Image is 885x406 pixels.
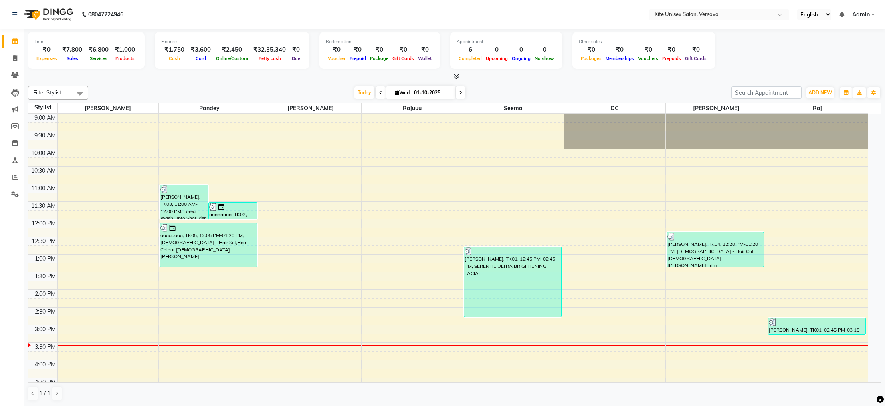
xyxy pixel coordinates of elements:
div: Stylist [28,103,57,112]
span: Pandey [159,103,260,113]
div: ₹0 [579,45,604,54]
div: 0 [484,45,510,54]
div: ₹7,800 [59,45,85,54]
div: ₹32,35,340 [250,45,289,54]
span: Wed [393,90,412,96]
span: Due [290,56,302,61]
div: ₹0 [368,45,390,54]
span: Expenses [34,56,59,61]
div: 9:30 AM [33,131,57,140]
span: Today [354,86,374,99]
span: Packages [579,56,604,61]
div: 10:00 AM [30,149,57,157]
span: Filter Stylist [33,89,61,96]
span: [PERSON_NAME] [58,103,159,113]
div: 11:30 AM [30,202,57,210]
span: Card [194,56,208,61]
div: ₹0 [34,45,59,54]
span: Voucher [326,56,348,61]
span: No show [533,56,556,61]
div: 4:00 PM [33,360,57,369]
div: 9:00 AM [33,114,57,122]
input: Search Appointment [731,86,802,99]
span: Wallet [416,56,434,61]
div: Other sales [579,38,709,45]
span: Sales [65,56,80,61]
img: logo [20,3,75,26]
span: Petty cash [257,56,283,61]
span: Completed [457,56,484,61]
div: ₹0 [326,45,348,54]
span: Package [368,56,390,61]
span: DC [564,103,665,113]
div: ₹2,450 [214,45,250,54]
div: Redemption [326,38,434,45]
div: ₹0 [390,45,416,54]
div: 11:00 AM [30,184,57,193]
div: 4:30 PM [33,378,57,386]
div: aaaaaaaa, TK02, 11:30 AM-12:00 PM, Loreal Wash Upto Shoulder [209,203,257,219]
span: Seema [463,103,564,113]
span: Online/Custom [214,56,250,61]
span: Gift Cards [390,56,416,61]
div: 1:30 PM [33,272,57,281]
span: Rajuuu [362,103,463,113]
span: Vouchers [636,56,660,61]
div: ₹0 [660,45,683,54]
span: Admin [852,10,870,19]
div: 2:00 PM [33,290,57,298]
span: Prepaids [660,56,683,61]
span: Products [113,56,137,61]
div: Total [34,38,138,45]
div: ₹1,000 [112,45,138,54]
div: 3:00 PM [33,325,57,334]
span: Services [88,56,109,61]
b: 08047224946 [88,3,123,26]
div: 3:30 PM [33,343,57,351]
button: ADD NEW [806,87,834,98]
div: ₹3,600 [188,45,214,54]
div: ₹0 [683,45,709,54]
div: ₹0 [636,45,660,54]
div: 12:30 PM [30,237,57,245]
div: ₹1,750 [161,45,188,54]
div: ₹0 [416,45,434,54]
div: 0 [533,45,556,54]
div: ₹0 [604,45,636,54]
div: [PERSON_NAME], TK01, 02:45 PM-03:15 PM, Head Massage [768,318,865,334]
div: ₹6,800 [85,45,112,54]
div: 12:00 PM [30,219,57,228]
div: 2:30 PM [33,308,57,316]
div: 6 [457,45,484,54]
span: Prepaid [348,56,368,61]
span: 1 / 1 [39,389,51,398]
span: ADD NEW [808,90,832,96]
div: [PERSON_NAME], TK04, 12:20 PM-01:20 PM, [DEMOGRAPHIC_DATA] - Hair Cut, [DEMOGRAPHIC_DATA] - [PERS... [667,232,764,267]
span: raj [767,103,868,113]
span: Ongoing [510,56,533,61]
div: aaaaaaaa, TK05, 12:05 PM-01:20 PM, [DEMOGRAPHIC_DATA] - Hair Set,Hair Colour [DEMOGRAPHIC_DATA] -... [160,223,257,267]
div: Appointment [457,38,556,45]
span: [PERSON_NAME] [260,103,361,113]
span: Upcoming [484,56,510,61]
div: 10:30 AM [30,167,57,175]
div: Finance [161,38,303,45]
span: Gift Cards [683,56,709,61]
input: 2025-10-01 [412,87,452,99]
div: ₹0 [289,45,303,54]
div: 0 [510,45,533,54]
div: [PERSON_NAME], TK01, 12:45 PM-02:45 PM, SERENITE ULTRA BRIGHTENING FACIAL [464,247,561,317]
span: [PERSON_NAME] [666,103,767,113]
span: Cash [167,56,182,61]
span: Memberships [604,56,636,61]
div: ₹0 [348,45,368,54]
div: 1:00 PM [33,255,57,263]
div: [PERSON_NAME], TK03, 11:00 AM-12:00 PM, Loreal Wash Upto Shoulder, Blow Dry Upto Shoulder [160,185,208,219]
